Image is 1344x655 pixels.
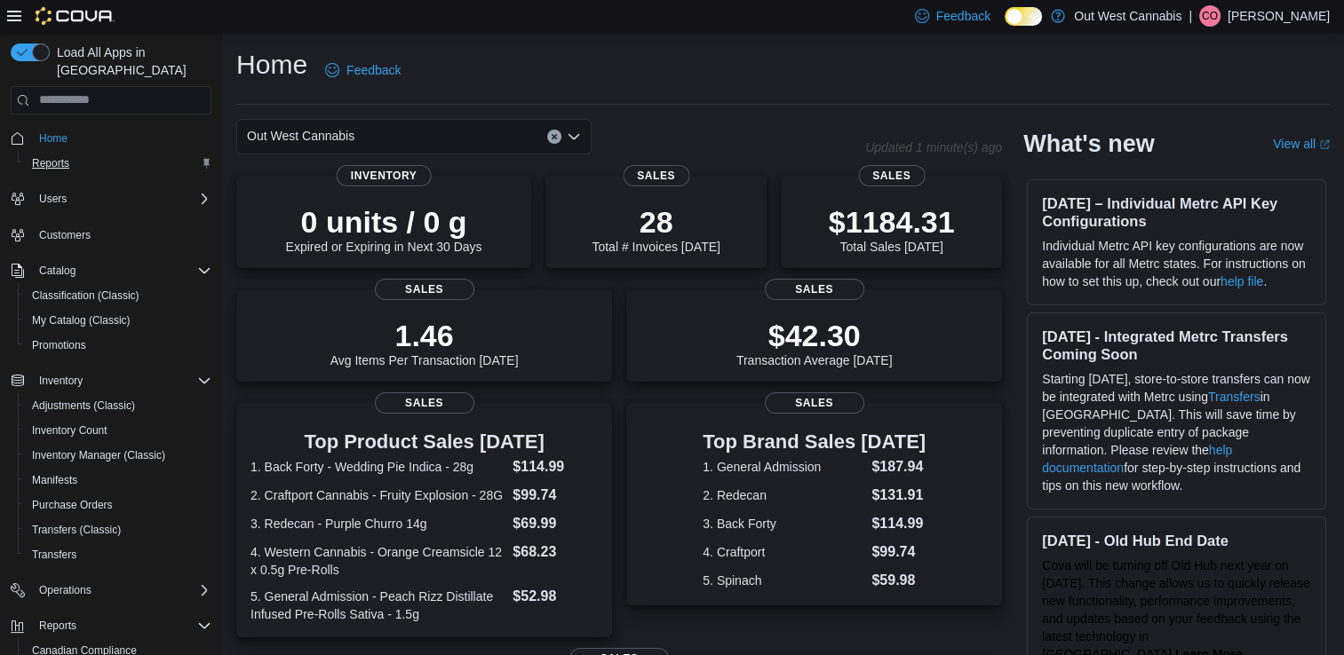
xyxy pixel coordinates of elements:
[39,131,68,146] span: Home
[32,260,83,281] button: Catalog
[32,288,139,303] span: Classification (Classic)
[25,335,93,356] a: Promotions
[25,335,211,356] span: Promotions
[318,52,408,88] a: Feedback
[375,279,474,300] span: Sales
[1042,370,1311,494] p: Starting [DATE], store-to-store transfers can now be integrated with Metrc using in [GEOGRAPHIC_D...
[1042,237,1311,290] p: Individual Metrc API key configurations are now available for all Metrc states. For instructions ...
[39,264,76,278] span: Catalog
[4,222,219,248] button: Customers
[32,224,211,246] span: Customers
[25,494,120,516] a: Purchase Orders
[36,7,115,25] img: Cova
[513,541,598,563] dd: $68.23
[25,395,142,416] a: Adjustments (Classic)
[765,279,864,300] span: Sales
[346,61,401,79] span: Feedback
[375,392,474,414] span: Sales
[1005,7,1042,26] input: Dark Mode
[32,580,99,601] button: Operations
[871,513,926,534] dd: $114.99
[871,570,926,591] dd: $59.98
[703,458,864,476] dt: 1. General Admission
[25,420,115,441] a: Inventory Count
[39,583,91,597] span: Operations
[703,431,926,453] h3: Top Brand Sales [DATE]
[1189,5,1192,27] p: |
[1042,443,1232,475] a: help documentation
[25,519,128,541] a: Transfers (Classic)
[32,615,84,636] button: Reports
[251,543,505,579] dt: 4. Western Cannabis - Orange Creamsicle 12 x 0.5g Pre-Rolls
[32,498,113,512] span: Purchase Orders
[4,613,219,638] button: Reports
[32,473,77,487] span: Manifests
[32,523,121,537] span: Transfers (Classic)
[1074,5,1181,27] p: Out West Cannabis
[251,486,505,504] dt: 2. Craftport Cannabis - Fruity Explosion - 28G
[32,128,75,149] a: Home
[1199,5,1221,27] div: Chad O'Neill
[25,494,211,516] span: Purchase Orders
[25,470,211,491] span: Manifests
[1273,137,1330,151] a: View allExternal link
[32,260,211,281] span: Catalog
[32,370,211,391] span: Inventory
[25,395,211,416] span: Adjustments (Classic)
[513,485,598,506] dd: $99.74
[39,374,83,388] span: Inventory
[18,542,219,567] button: Transfers
[1208,390,1260,404] a: Transfers
[25,310,138,331] a: My Catalog (Classic)
[18,333,219,358] button: Promotions
[623,165,689,186] span: Sales
[25,470,84,491] a: Manifests
[1005,26,1006,27] span: Dark Mode
[4,125,219,151] button: Home
[1202,5,1218,27] span: CO
[567,130,581,144] button: Open list of options
[1042,532,1311,549] h3: [DATE] - Old Hub End Date
[1228,5,1330,27] p: [PERSON_NAME]
[50,43,211,79] span: Load All Apps in [GEOGRAPHIC_DATA]
[32,127,211,149] span: Home
[286,204,482,240] p: 0 units / 0 g
[32,399,135,413] span: Adjustments (Classic)
[703,486,864,504] dt: 2. Redecan
[1023,130,1154,158] h2: What's new
[871,541,926,563] dd: $99.74
[39,228,91,242] span: Customers
[32,188,211,209] span: Users
[25,445,172,466] a: Inventory Manager (Classic)
[703,515,864,533] dt: 3. Back Forty
[25,519,211,541] span: Transfers (Classic)
[18,393,219,418] button: Adjustments (Classic)
[703,572,864,589] dt: 5. Spinach
[330,318,519,367] div: Avg Items Per Transaction [DATE]
[736,318,893,367] div: Transaction Average [DATE]
[18,151,219,176] button: Reports
[25,544,84,565] a: Transfers
[1042,194,1311,230] h3: [DATE] – Individual Metrc API Key Configurations
[18,418,219,443] button: Inventory Count
[18,468,219,493] button: Manifests
[32,370,90,391] button: Inventory
[25,420,211,441] span: Inventory Count
[25,285,147,306] a: Classification (Classic)
[39,192,67,206] span: Users
[251,588,505,623] dt: 5. General Admission - Peach Rizz Distillate Infused Pre-Rolls Sativa - 1.5g
[829,204,955,240] p: $1184.31
[32,156,69,170] span: Reports
[32,188,74,209] button: Users
[592,204,720,254] div: Total # Invoices [DATE]
[4,368,219,393] button: Inventory
[32,580,211,601] span: Operations
[25,445,211,466] span: Inventory Manager (Classic)
[25,153,211,174] span: Reports
[337,165,432,186] span: Inventory
[1042,327,1311,363] h3: [DATE] - Integrated Metrc Transfers Coming Soon
[4,186,219,211] button: Users
[513,586,598,607] dd: $52.98
[39,619,76,633] span: Reports
[32,338,86,352] span: Promotions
